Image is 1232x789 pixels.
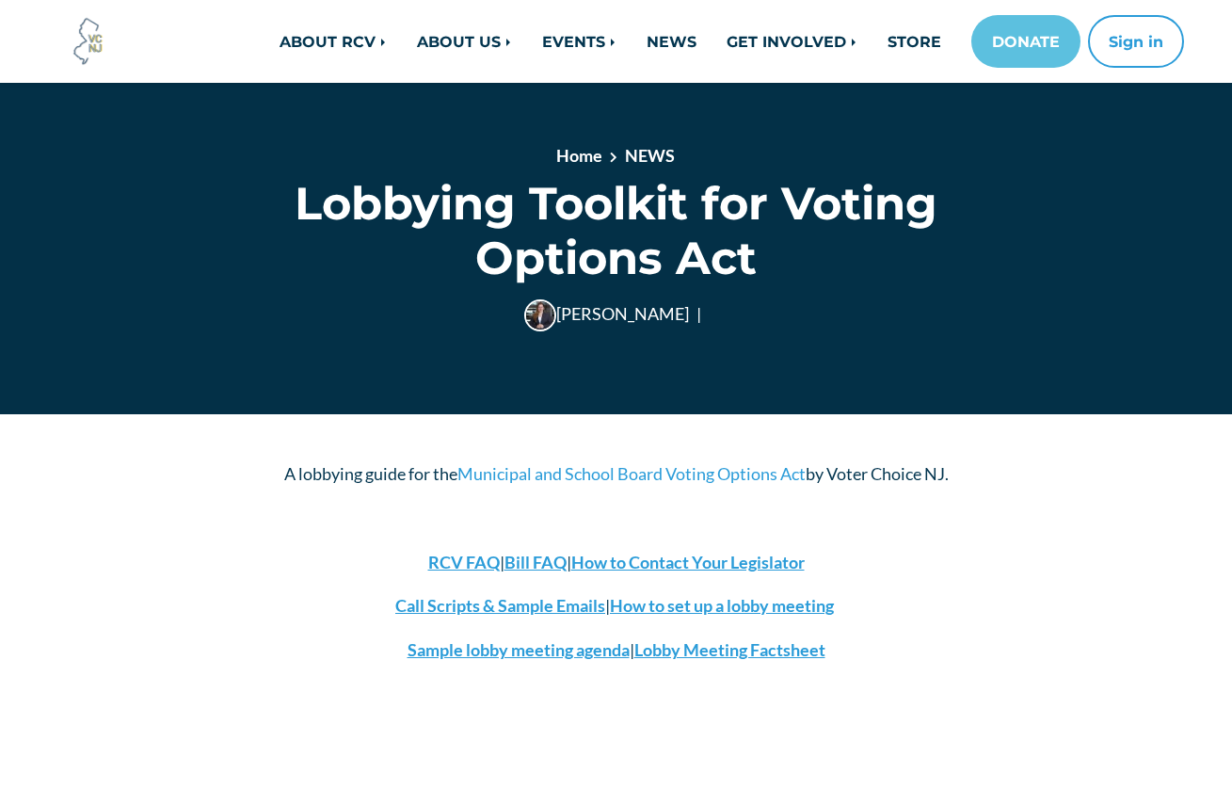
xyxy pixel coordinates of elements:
img: April Nicklaus [524,299,556,331]
a: How to set up a lobby meeting [610,595,834,616]
a: STORE [872,23,956,60]
a: Municipal and School Board Voting Options Act [457,463,806,484]
a: NEWS [625,145,675,166]
a: Bill FAQ [504,552,567,572]
a: Call Scripts & Sample Emails [395,595,605,616]
a: RCV FAQ [428,552,500,572]
h1: Lobbying Toolkit for Voting Options Act [228,176,1004,284]
button: Sign in or sign up [1088,15,1184,68]
a: DONATE [971,15,1080,68]
a: Lobby Meeting Factsheet [634,639,825,660]
p: | | [228,548,1004,577]
a: How to Contact Your Legislator [571,552,805,572]
p: A lobbying guide for the by Voter Choice NJ. [228,459,1004,489]
div: [PERSON_NAME] [228,299,1004,331]
a: Sample lobby meeting agenda [408,639,630,660]
p: | [228,591,1004,620]
a: Home [556,145,602,166]
nav: Main navigation [214,15,1184,68]
img: Voter Choice NJ [63,16,114,67]
a: ABOUT RCV [264,23,402,60]
nav: breadcrumb [295,143,936,176]
a: ABOUT US [402,23,527,60]
a: GET INVOLVED [712,23,872,60]
a: EVENTS [527,23,632,60]
a: NEWS [632,23,712,60]
span: | [696,303,701,324]
p: | [228,636,1004,665]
